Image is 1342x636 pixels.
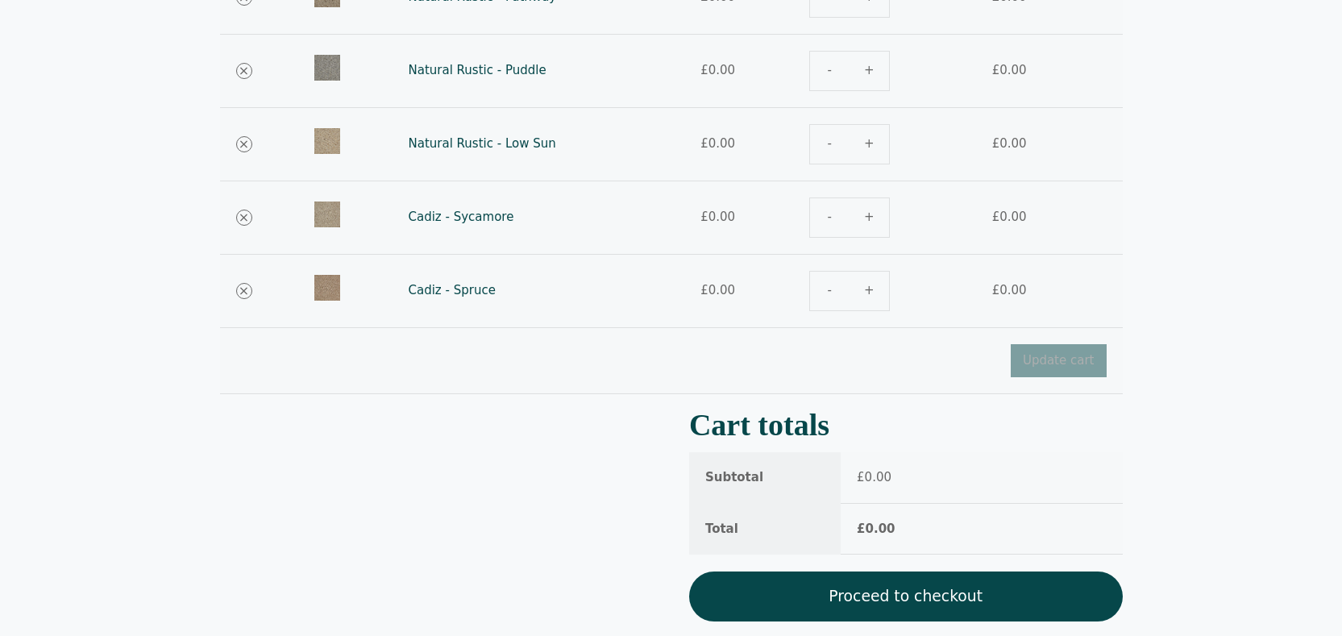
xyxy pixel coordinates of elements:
[689,504,841,555] th: Total
[409,283,496,297] a: Cadiz - Spruce
[1011,344,1107,377] button: Update cart
[992,283,1000,297] span: £
[992,210,1027,224] bdi: 0.00
[689,452,841,504] th: Subtotal
[314,55,340,81] img: Natural Rustic Puddle
[992,63,1027,77] bdi: 0.00
[857,470,891,484] bdi: 0.00
[236,210,252,226] a: Remove Cadiz - Sycamore from cart
[236,136,252,152] a: Remove Natural Rustic - Low Sun from cart
[700,210,735,224] bdi: 0.00
[992,63,1000,77] span: £
[700,283,708,297] span: £
[236,283,252,299] a: Remove Cadiz - Spruce from cart
[700,63,708,77] span: £
[992,136,1000,151] span: £
[236,63,252,79] a: Remove Natural Rustic - Puddle from cart
[700,136,735,151] bdi: 0.00
[992,136,1027,151] bdi: 0.00
[314,275,340,301] img: Cadiz-Spruce
[857,522,865,536] span: £
[409,63,546,77] a: Natural Rustic - Puddle
[700,210,708,224] span: £
[700,283,735,297] bdi: 0.00
[700,63,735,77] bdi: 0.00
[314,128,340,154] img: Natural Rustic Low Sun
[992,210,1000,224] span: £
[689,414,1123,437] h2: Cart totals
[857,522,895,536] bdi: 0.00
[992,283,1027,297] bdi: 0.00
[409,136,556,151] a: Natural Rustic - Low Sun
[409,210,514,224] a: Cadiz - Sycamore
[689,572,1123,621] a: Proceed to checkout
[857,470,865,484] span: £
[314,202,340,227] img: Cadiz-Sycamore
[700,136,708,151] span: £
